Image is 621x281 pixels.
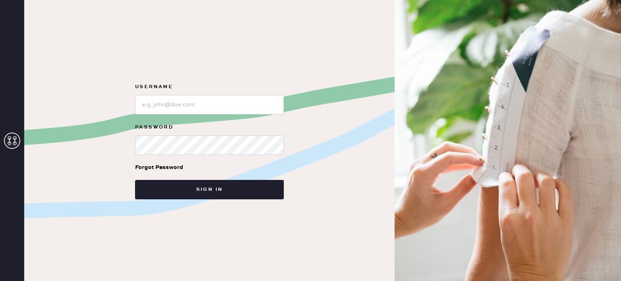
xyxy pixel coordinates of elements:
button: Sign in [135,180,284,199]
label: Password [135,123,284,132]
input: e.g. john@doe.com [135,95,284,114]
a: Forgot Password [135,155,183,180]
div: Forgot Password [135,163,183,172]
label: Username [135,82,284,92]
